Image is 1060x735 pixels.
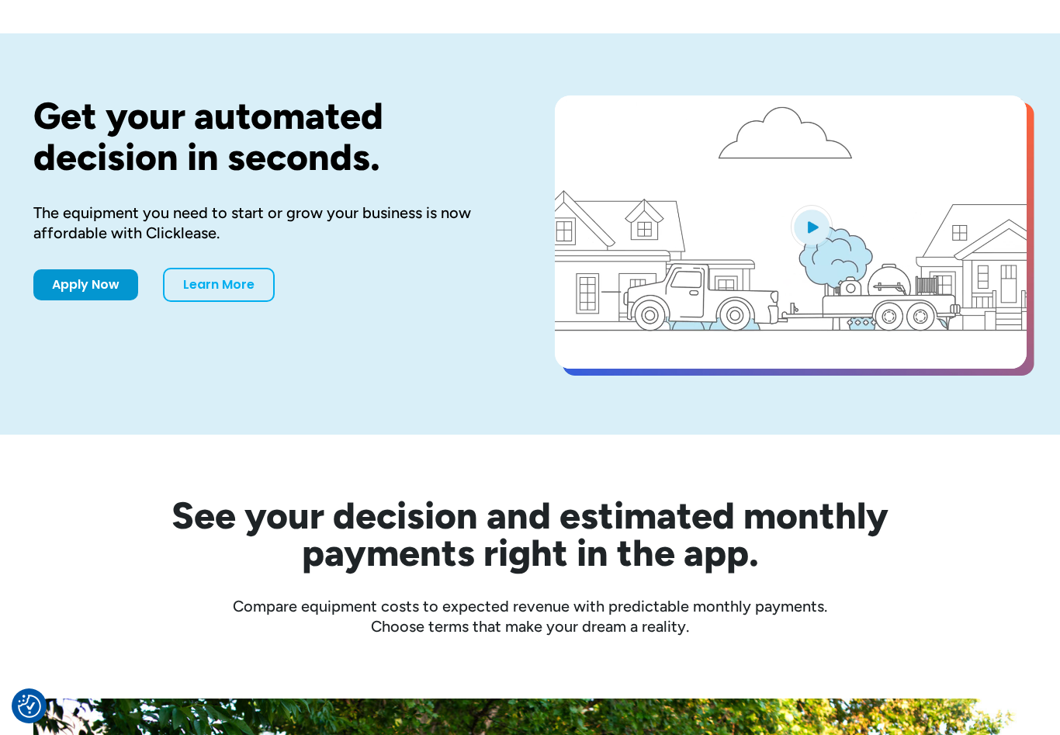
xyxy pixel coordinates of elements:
[791,205,833,248] img: Blue play button logo on a light blue circular background
[33,203,505,243] div: The equipment you need to start or grow your business is now affordable with Clicklease.
[33,269,138,300] a: Apply Now
[18,695,41,718] button: Consent Preferences
[555,95,1027,369] a: open lightbox
[163,268,275,302] a: Learn More
[33,596,1027,636] div: Compare equipment costs to expected revenue with predictable monthly payments. Choose terms that ...
[33,95,505,178] h1: Get your automated decision in seconds.
[95,497,965,571] h2: See your decision and estimated monthly payments right in the app.
[18,695,41,718] img: Revisit consent button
